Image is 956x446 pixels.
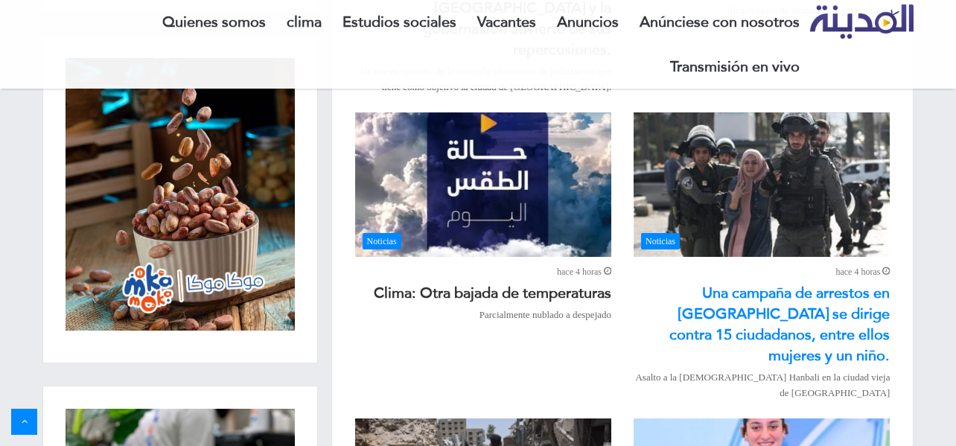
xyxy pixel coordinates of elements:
[162,7,266,36] font: Quienes somos
[660,44,810,89] a: Transmisión en vivo
[367,236,397,246] font: Noticias
[640,7,800,36] font: Anúnciese con nosotros
[557,7,619,36] font: Anuncios
[669,278,890,369] a: Una campaña de arrestos en [GEOGRAPHIC_DATA] se dirige contra 15 ciudadanos, entre ellos mujeres ...
[355,112,611,257] a: Clima: Otra bajada de temperaturas
[557,267,602,277] font: hace 4 horas
[374,278,611,307] a: Clima: Otra bajada de temperaturas
[835,267,880,277] font: hace 4 horas
[479,309,611,320] font: Parcialmente nublado a despejado
[342,7,456,36] font: Estudios sociales
[646,236,675,246] font: Noticias
[634,112,890,257] a: Una campaña de arrestos en Cisjordania se dirige contra 15 ciudadanos, entre ellos mujeres y un n...
[810,5,914,40] a: Televisión de la ciudad
[635,372,890,398] font: Asalto a la [DEMOGRAPHIC_DATA] Hanbali en la ciudad vieja de [GEOGRAPHIC_DATA]
[477,7,536,36] font: Vacantes
[287,7,322,36] font: clima
[634,112,890,257] img: Una fotografía de una campaña de arrestos en Cisjordania que tuvo como blanco a 15 ciudadanos, en...
[355,112,611,257] img: Pronóstico del tiempo: Otra bajada de temperaturas
[670,52,800,80] font: Transmisión en vivo
[810,4,914,39] img: Televisión de la ciudad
